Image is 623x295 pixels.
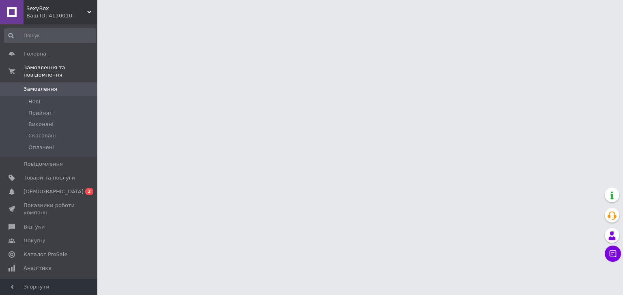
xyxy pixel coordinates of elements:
span: Відгуки [24,223,45,231]
input: Пошук [4,28,96,43]
span: Оплачені [28,144,54,151]
span: Каталог ProSale [24,251,67,258]
span: Виконані [28,121,54,128]
span: Скасовані [28,132,56,139]
span: 2 [85,188,93,195]
button: Чат з покупцем [605,246,621,262]
span: Товари та послуги [24,174,75,182]
div: Ваш ID: 4130010 [26,12,97,19]
span: Аналітика [24,265,52,272]
span: Головна [24,50,46,58]
span: Нові [28,98,40,105]
span: Повідомлення [24,160,63,168]
span: Прийняті [28,109,54,117]
span: Покупці [24,237,45,244]
span: Показники роботи компанії [24,202,75,216]
span: Замовлення та повідомлення [24,64,97,79]
span: Замовлення [24,86,57,93]
span: SexyBox [26,5,87,12]
span: [DEMOGRAPHIC_DATA] [24,188,84,195]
